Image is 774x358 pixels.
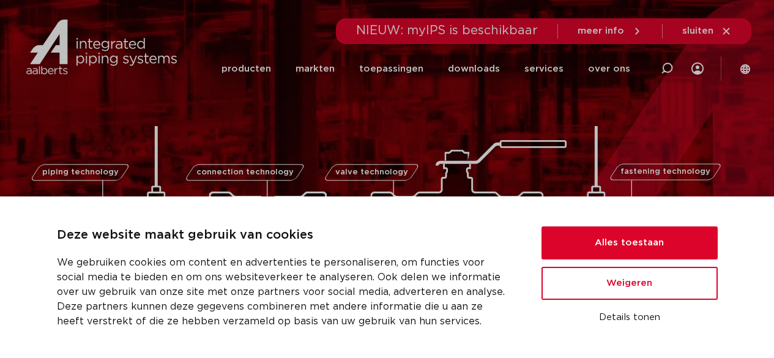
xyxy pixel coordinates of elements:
[541,307,718,328] button: Details tonen
[448,45,500,92] a: downloads
[335,168,408,176] span: valve technology
[296,45,335,92] a: markten
[541,267,718,300] button: Weigeren
[524,45,564,92] a: services
[682,26,732,37] a: sluiten
[57,226,512,245] p: Deze website maakt gebruik van cookies
[356,24,538,37] span: NIEUW: myIPS is beschikbaar
[196,168,293,176] span: connection technology
[57,255,512,329] p: We gebruiken cookies om content en advertenties te personaliseren, om functies voor social media ...
[221,45,271,92] a: producten
[42,168,119,176] span: piping technology
[541,226,718,259] button: Alles toestaan
[221,45,630,92] nav: Menu
[578,26,642,37] a: meer info
[620,168,710,176] span: fastening technology
[578,26,624,35] span: meer info
[682,26,713,35] span: sluiten
[359,45,423,92] a: toepassingen
[588,45,630,92] a: over ons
